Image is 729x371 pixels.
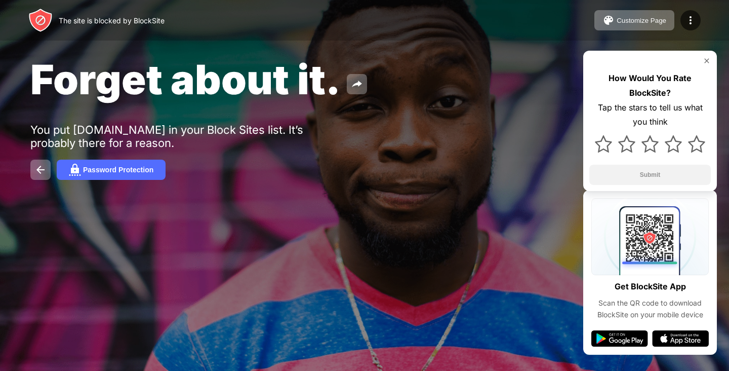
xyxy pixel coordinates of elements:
button: Password Protection [57,160,166,180]
img: app-store.svg [652,330,709,347]
button: Submit [589,165,711,185]
div: Get BlockSite App [615,279,686,294]
img: google-play.svg [591,330,648,347]
div: Scan the QR code to download BlockSite on your mobile device [591,298,709,320]
div: Password Protection [83,166,153,174]
img: star.svg [688,135,705,153]
img: header-logo.svg [28,8,53,32]
div: You put [DOMAIN_NAME] in your Block Sites list. It’s probably there for a reason. [30,123,343,150]
img: star.svg [665,135,682,153]
img: star.svg [641,135,659,153]
img: star.svg [595,135,612,153]
img: password.svg [69,164,81,176]
div: Tap the stars to tell us what you think [589,100,711,130]
img: pallet.svg [602,14,615,26]
button: Customize Page [594,10,674,30]
div: The site is blocked by BlockSite [59,16,165,25]
img: star.svg [618,135,635,153]
div: Customize Page [617,17,666,24]
img: share.svg [351,78,363,90]
div: How Would You Rate BlockSite? [589,71,711,100]
img: menu-icon.svg [684,14,697,26]
img: qrcode.svg [591,198,709,275]
img: back.svg [34,164,47,176]
span: Forget about it. [30,55,341,104]
img: rate-us-close.svg [703,57,711,65]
